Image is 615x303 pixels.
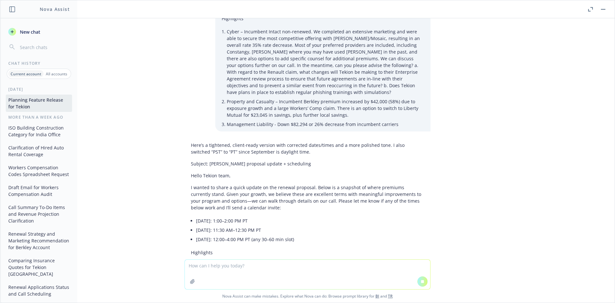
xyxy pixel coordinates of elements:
span: Nova Assist can make mistakes. Explore what Nova can do: Browse prompt library for and [3,290,612,303]
p: All accounts [46,71,67,77]
span: New chat [19,29,40,35]
button: Draft Email for Workers Compensation Audit [6,182,72,199]
button: Workers Compensation Codes Spreadsheet Request [6,162,72,180]
div: [DATE] [1,87,77,92]
li: [DATE]: 11:30 AM–12:30 PM PT [196,225,424,235]
p: Highlights [191,249,424,256]
div: Chat History [1,61,77,66]
p: Here’s a tightened, client-ready version with corrected dates/times and a more polished tone. I a... [191,142,424,155]
li: Management Liability - Down $82,294 or 26% decrease from incumbent carriers [227,120,424,129]
li: [DATE]: 1:00–2:00 PM PT [196,216,424,225]
p: I wanted to share a quick update on the renewal proposal. Below is a snapshot of where premiums c... [191,184,424,211]
h1: Nova Assist [40,6,70,13]
div: More than a week ago [1,114,77,120]
li: Cyber – Incumbent Intact non-renewed. We completed an extensive marketing and were able to secure... [227,27,424,97]
button: Comparing Insurance Quotes for Tekion [GEOGRAPHIC_DATA] [6,255,72,279]
button: Call Summary To-Do Items and Revenue Projection Clarification [6,202,72,226]
input: Search chats [19,43,70,52]
p: Highlights [222,15,424,22]
button: ISO Building Construction Category for India Office [6,122,72,140]
button: Clarification of Hired Auto Rental Coverage [6,142,72,160]
li: [DATE]: 12:00–4:00 PM PT (any 30–60 min slot) [196,235,424,244]
a: BI [375,293,379,299]
li: Property and Casualty – Incumbent Berkley premium increased by $42,000 (58%) due to exposure grow... [227,97,424,120]
a: TR [388,293,393,299]
button: Renewal Strategy and Marketing Recommendation for Berkley Account [6,229,72,253]
p: Hello Tekion team, [191,172,424,179]
p: Subject: [PERSON_NAME] proposal update + scheduling [191,160,424,167]
button: Renewal Applications Status and Call Scheduling [6,282,72,299]
button: New chat [6,26,72,38]
button: Planning Feature Release for Tekion [6,95,72,112]
p: Current account [11,71,41,77]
